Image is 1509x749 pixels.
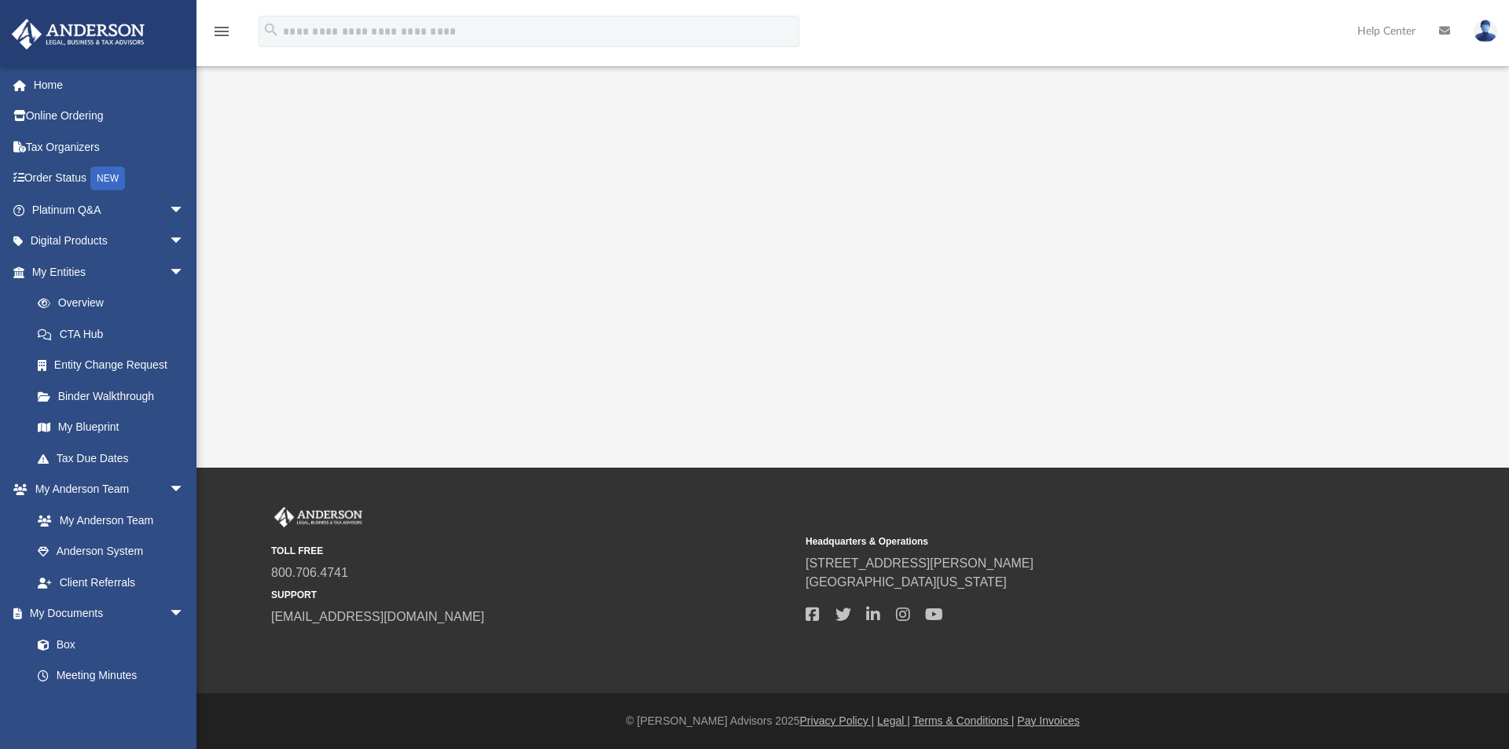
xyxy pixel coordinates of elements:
[212,22,231,41] i: menu
[22,412,200,443] a: My Blueprint
[22,380,208,412] a: Binder Walkthrough
[169,226,200,258] span: arrow_drop_down
[169,598,200,630] span: arrow_drop_down
[806,575,1007,589] a: [GEOGRAPHIC_DATA][US_STATE]
[22,660,200,692] a: Meeting Minutes
[11,69,208,101] a: Home
[196,713,1509,729] div: © [PERSON_NAME] Advisors 2025
[806,556,1034,570] a: [STREET_ADDRESS][PERSON_NAME]
[22,691,193,722] a: Forms Library
[806,534,1329,549] small: Headquarters & Operations
[90,167,125,190] div: NEW
[22,567,200,598] a: Client Referrals
[169,474,200,506] span: arrow_drop_down
[11,194,208,226] a: Platinum Q&Aarrow_drop_down
[169,256,200,288] span: arrow_drop_down
[212,30,231,41] a: menu
[22,505,193,536] a: My Anderson Team
[11,256,208,288] a: My Entitiesarrow_drop_down
[11,131,208,163] a: Tax Organizers
[22,629,193,660] a: Box
[22,442,208,474] a: Tax Due Dates
[22,318,208,350] a: CTA Hub
[877,714,910,727] a: Legal |
[263,21,280,39] i: search
[1017,714,1079,727] a: Pay Invoices
[1474,20,1497,42] img: User Pic
[11,226,208,257] a: Digital Productsarrow_drop_down
[913,714,1015,727] a: Terms & Conditions |
[271,610,484,623] a: [EMAIL_ADDRESS][DOMAIN_NAME]
[800,714,875,727] a: Privacy Policy |
[22,288,208,319] a: Overview
[11,101,208,132] a: Online Ordering
[169,194,200,226] span: arrow_drop_down
[11,163,208,195] a: Order StatusNEW
[271,588,795,602] small: SUPPORT
[7,19,149,50] img: Anderson Advisors Platinum Portal
[271,566,348,579] a: 800.706.4741
[11,598,200,630] a: My Documentsarrow_drop_down
[271,544,795,558] small: TOLL FREE
[271,507,365,527] img: Anderson Advisors Platinum Portal
[22,350,208,381] a: Entity Change Request
[22,536,200,567] a: Anderson System
[11,474,200,505] a: My Anderson Teamarrow_drop_down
